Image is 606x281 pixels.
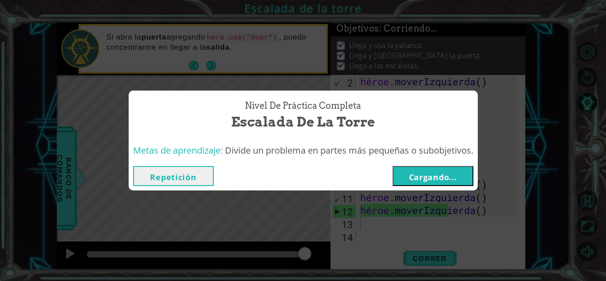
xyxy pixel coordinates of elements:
[393,166,473,186] button: Cargando...
[245,100,361,111] font: Nivel de práctica completa
[150,172,196,182] font: Repetición
[231,114,375,130] font: Escalada de la torre
[133,166,214,186] button: Repetición
[225,144,473,156] font: Divide un problema en partes más pequeñas o subobjetivos.
[133,144,223,156] font: Metas de aprendizaje:
[409,172,457,182] font: Cargando...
